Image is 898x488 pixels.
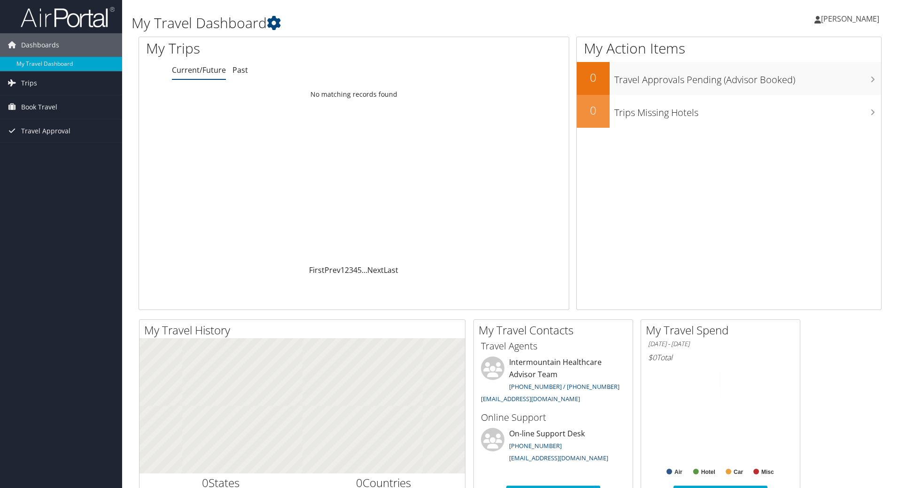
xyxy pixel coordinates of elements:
[139,86,569,103] td: No matching records found
[349,265,353,275] a: 3
[577,39,881,58] h1: My Action Items
[614,69,881,86] h3: Travel Approvals Pending (Advisor Booked)
[357,265,362,275] a: 5
[821,14,879,24] span: [PERSON_NAME]
[481,340,626,353] h3: Travel Agents
[21,6,115,28] img: airportal-logo.png
[476,356,630,407] li: Intermountain Healthcare Advisor Team
[481,395,580,403] a: [EMAIL_ADDRESS][DOMAIN_NAME]
[232,65,248,75] a: Past
[701,469,715,475] text: Hotel
[21,71,37,95] span: Trips
[734,469,743,475] text: Car
[577,95,881,128] a: 0Trips Missing Hotels
[509,382,619,391] a: [PHONE_NUMBER] / [PHONE_NUMBER]
[509,454,608,462] a: [EMAIL_ADDRESS][DOMAIN_NAME]
[648,352,793,363] h6: Total
[479,322,633,338] h2: My Travel Contacts
[577,70,610,85] h2: 0
[648,340,793,349] h6: [DATE] - [DATE]
[325,265,341,275] a: Prev
[814,5,889,33] a: [PERSON_NAME]
[21,119,70,143] span: Travel Approval
[21,95,57,119] span: Book Travel
[353,265,357,275] a: 4
[144,322,465,338] h2: My Travel History
[21,33,59,57] span: Dashboards
[577,102,610,118] h2: 0
[384,265,398,275] a: Last
[345,265,349,275] a: 2
[362,265,367,275] span: …
[761,469,774,475] text: Misc
[172,65,226,75] a: Current/Future
[476,428,630,466] li: On-line Support Desk
[674,469,682,475] text: Air
[648,352,657,363] span: $0
[509,442,562,450] a: [PHONE_NUMBER]
[132,13,636,33] h1: My Travel Dashboard
[367,265,384,275] a: Next
[614,101,881,119] h3: Trips Missing Hotels
[146,39,383,58] h1: My Trips
[481,411,626,424] h3: Online Support
[646,322,800,338] h2: My Travel Spend
[341,265,345,275] a: 1
[309,265,325,275] a: First
[577,62,881,95] a: 0Travel Approvals Pending (Advisor Booked)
